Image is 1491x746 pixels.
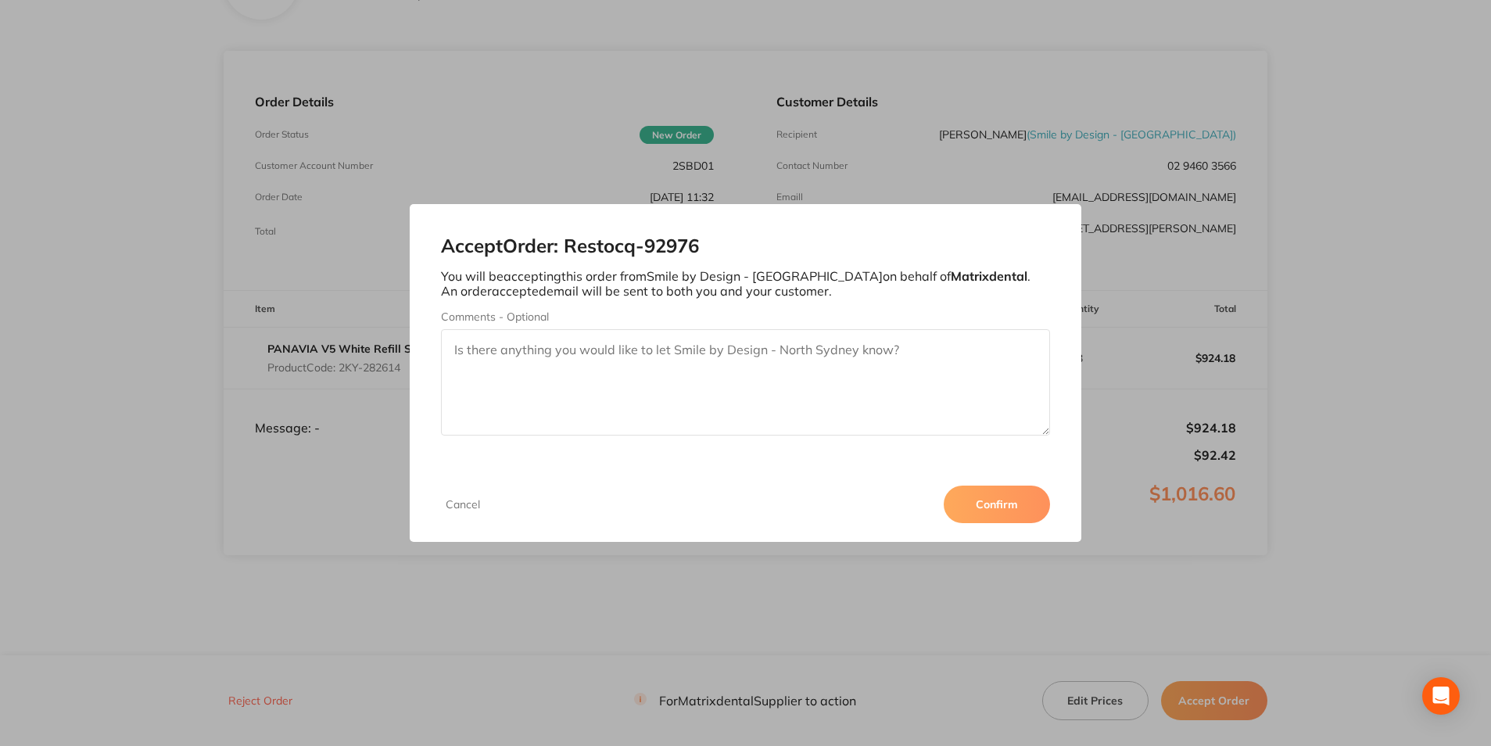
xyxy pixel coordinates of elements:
[441,269,1049,298] p: You will be accepting this order from Smile by Design - [GEOGRAPHIC_DATA] on behalf of . An order...
[441,497,485,511] button: Cancel
[441,235,1049,257] h2: Accept Order: Restocq- 92976
[944,486,1050,523] button: Confirm
[441,310,1049,323] label: Comments - Optional
[951,268,1027,284] b: Matrixdental
[1422,677,1460,715] div: Open Intercom Messenger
